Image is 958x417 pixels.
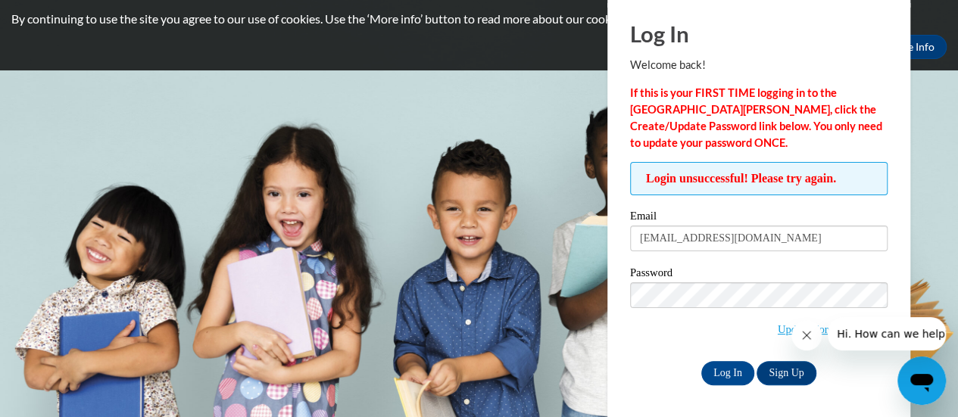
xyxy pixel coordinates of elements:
label: Password [630,267,888,282]
a: Sign Up [757,361,816,385]
p: Welcome back! [630,57,888,73]
span: Login unsuccessful! Please try again. [630,162,888,195]
h1: Log In [630,18,888,49]
iframe: Message from company [828,317,946,350]
iframe: Close message [791,320,822,350]
a: Update/Forgot Password [778,323,888,335]
label: Email [630,210,888,226]
iframe: Button to launch messaging window [897,356,946,405]
input: Log In [701,361,754,385]
p: By continuing to use the site you agree to our use of cookies. Use the ‘More info’ button to read... [11,11,947,27]
strong: If this is your FIRST TIME logging in to the [GEOGRAPHIC_DATA][PERSON_NAME], click the Create/Upd... [630,86,882,149]
a: More Info [875,35,947,59]
span: Hi. How can we help? [9,11,123,23]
